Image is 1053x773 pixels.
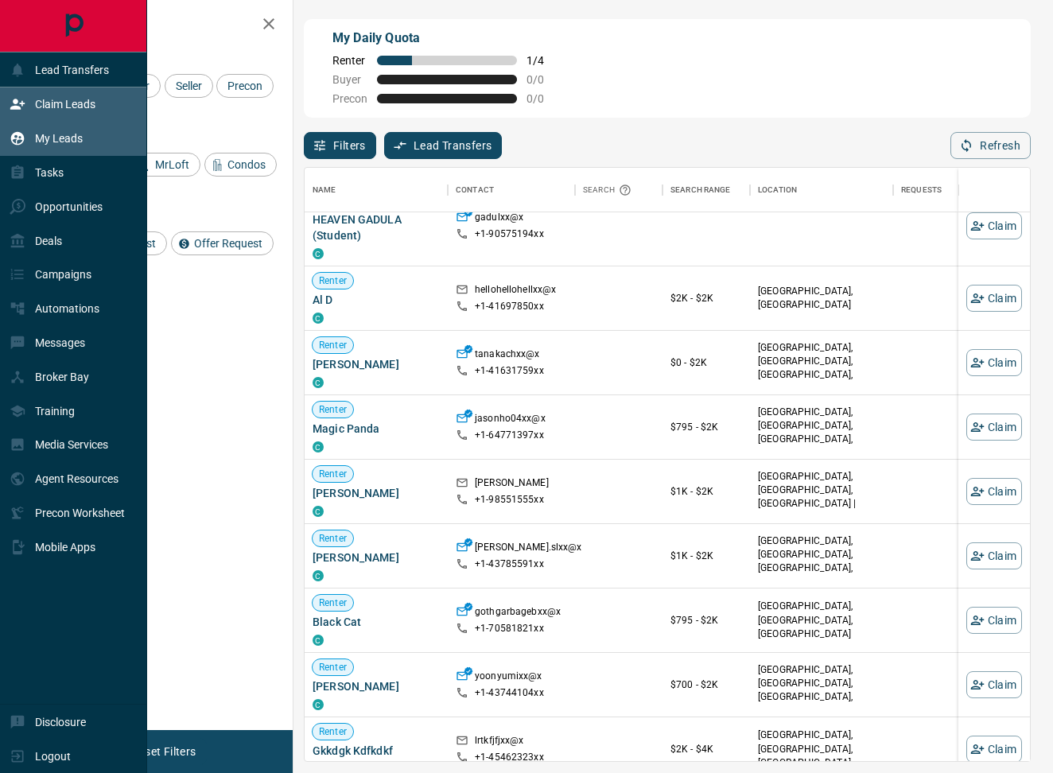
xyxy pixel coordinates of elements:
[384,132,503,159] button: Lead Transfers
[313,743,440,759] span: Gkkdgk Kdfkdkf
[583,168,635,212] div: Search
[313,168,336,212] div: Name
[758,168,797,212] div: Location
[313,661,353,674] span: Renter
[165,74,213,98] div: Seller
[456,168,494,212] div: Contact
[670,484,742,499] p: $1K - $2K
[475,734,524,751] p: lrtkfjfjxx@x
[670,355,742,370] p: $0 - $2K
[332,73,367,86] span: Buyer
[475,364,544,378] p: +1- 41631759xx
[670,291,742,305] p: $2K - $2K
[188,237,268,250] span: Offer Request
[305,168,448,212] div: Name
[670,168,731,212] div: Search Range
[966,212,1022,239] button: Claim
[475,429,544,442] p: +1- 64771397xx
[170,80,208,92] span: Seller
[313,356,440,372] span: [PERSON_NAME]
[313,506,324,517] div: condos.ca
[670,420,742,434] p: $795 - $2K
[121,738,206,765] button: Reset Filters
[966,607,1022,634] button: Claim
[313,468,353,481] span: Renter
[758,600,885,640] p: [GEOGRAPHIC_DATA], [GEOGRAPHIC_DATA], [GEOGRAPHIC_DATA]
[966,542,1022,569] button: Claim
[332,92,367,105] span: Precon
[313,377,324,388] div: condos.ca
[222,158,271,171] span: Condos
[171,231,274,255] div: Offer Request
[332,54,367,67] span: Renter
[526,92,561,105] span: 0 / 0
[216,74,274,98] div: Precon
[475,557,544,571] p: +1- 43785591xx
[313,248,324,259] div: condos.ca
[662,168,750,212] div: Search Range
[313,550,440,565] span: [PERSON_NAME]
[475,670,542,686] p: yoonyumixx@x
[758,406,885,460] p: [GEOGRAPHIC_DATA], [GEOGRAPHIC_DATA], [GEOGRAPHIC_DATA], [GEOGRAPHIC_DATA]
[901,168,942,212] div: Requests
[475,300,544,313] p: +1- 41697850xx
[475,412,546,429] p: jasonho04xx@x
[51,16,277,35] h2: Filters
[526,54,561,67] span: 1 / 4
[670,549,742,563] p: $1K - $2K
[313,292,440,308] span: Al D
[475,686,544,700] p: +1- 43744104xx
[966,349,1022,376] button: Claim
[475,622,544,635] p: +1- 70581821xx
[313,725,353,739] span: Renter
[966,736,1022,763] button: Claim
[475,493,544,507] p: +1- 98551555xx
[313,403,353,417] span: Renter
[966,414,1022,441] button: Claim
[150,158,195,171] span: MrLoft
[670,742,742,756] p: $2K - $4K
[475,227,544,241] p: +1- 90575194xx
[313,421,440,437] span: Magic Panda
[313,699,324,710] div: condos.ca
[204,153,277,177] div: Condos
[758,285,885,312] p: [GEOGRAPHIC_DATA], [GEOGRAPHIC_DATA]
[475,541,582,557] p: [PERSON_NAME].slxx@x
[758,341,885,396] p: [GEOGRAPHIC_DATA], [GEOGRAPHIC_DATA], [GEOGRAPHIC_DATA], [GEOGRAPHIC_DATA]
[313,596,353,610] span: Renter
[132,153,200,177] div: MrLoft
[475,283,556,300] p: hellohellohellxx@x
[313,678,440,694] span: [PERSON_NAME]
[670,613,742,627] p: $795 - $2K
[750,168,893,212] div: Location
[313,339,353,352] span: Renter
[222,80,268,92] span: Precon
[313,212,440,243] span: HEAVEN GADULA (Student)
[475,348,540,364] p: tanakachxx@x
[475,211,523,227] p: gadulxx@x
[475,605,561,622] p: gothgarbagebxx@x
[448,168,575,212] div: Contact
[758,728,885,769] p: [GEOGRAPHIC_DATA], [GEOGRAPHIC_DATA], [GEOGRAPHIC_DATA]
[313,635,324,646] div: condos.ca
[313,313,324,324] div: condos.ca
[966,285,1022,312] button: Claim
[313,570,324,581] div: condos.ca
[332,29,561,48] p: My Daily Quota
[313,441,324,453] div: condos.ca
[758,534,885,603] p: [GEOGRAPHIC_DATA], [GEOGRAPHIC_DATA], [GEOGRAPHIC_DATA], [GEOGRAPHIC_DATA] | [GEOGRAPHIC_DATA]
[313,274,353,288] span: Renter
[475,751,544,764] p: +1- 45462323xx
[304,132,376,159] button: Filters
[313,532,353,546] span: Renter
[526,73,561,86] span: 0 / 0
[950,132,1031,159] button: Refresh
[670,678,742,692] p: $700 - $2K
[313,485,440,501] span: [PERSON_NAME]
[966,478,1022,505] button: Claim
[475,476,549,493] p: [PERSON_NAME]
[758,470,885,525] p: [GEOGRAPHIC_DATA], [GEOGRAPHIC_DATA], [GEOGRAPHIC_DATA] | Central
[313,614,440,630] span: Black Cat
[758,663,885,718] p: [GEOGRAPHIC_DATA], [GEOGRAPHIC_DATA], [GEOGRAPHIC_DATA], [GEOGRAPHIC_DATA]
[966,671,1022,698] button: Claim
